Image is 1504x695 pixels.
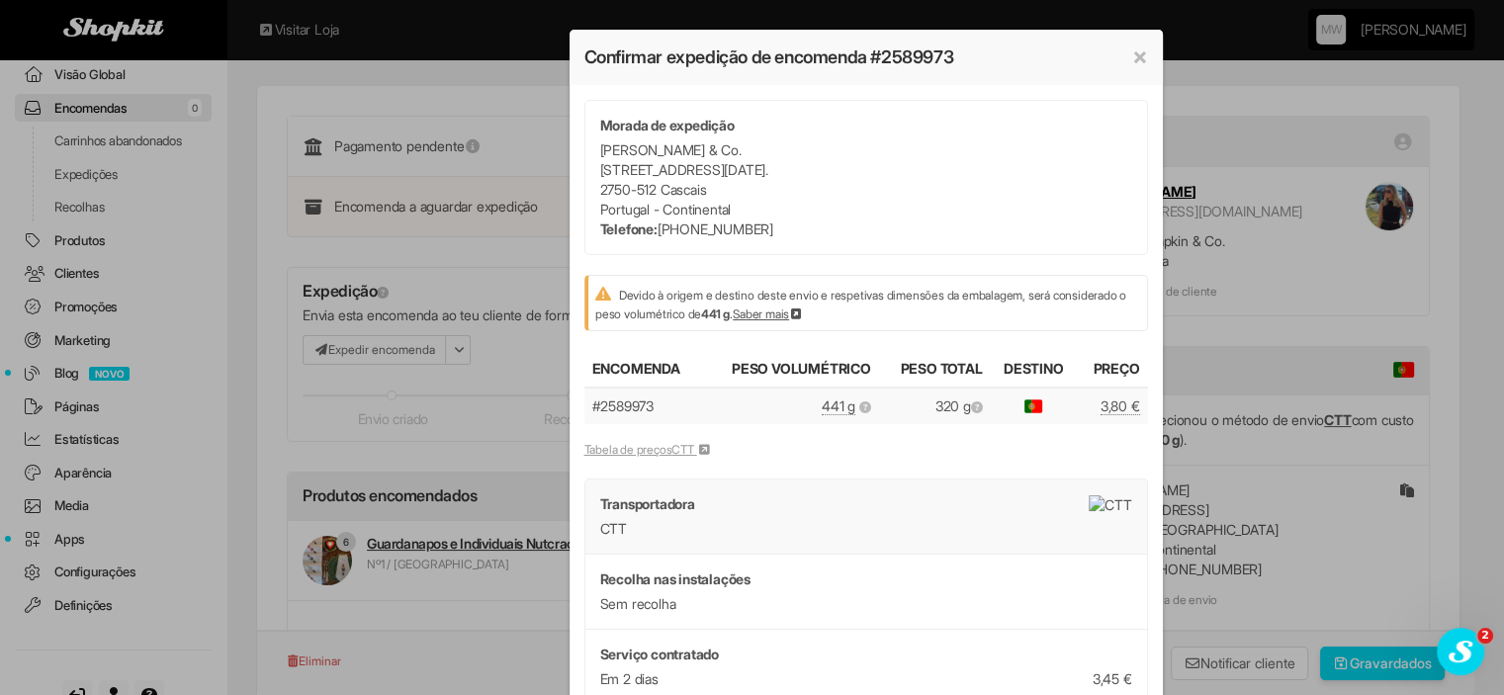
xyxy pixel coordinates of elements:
label: Transportadora [600,494,695,514]
li: Em 2 dias [600,669,1132,689]
img: CTT [1089,495,1131,515]
span: Calculado com base num factor de conversão de 6000 [859,400,871,413]
th: Encomenda [584,351,703,388]
label: Serviço contratado [600,645,719,664]
span: Peso dos produtos + Peso da embalagem [971,400,983,413]
div: [PERSON_NAME] & Co. [STREET_ADDRESS][DATE]. 2750-512 Cascais Portugal - Continental [PHONE_NUMBER] [600,140,1132,239]
th: Peso Volumétrico [702,351,879,388]
strong: Telefone: [600,220,658,237]
div: Sem recolha [600,594,1132,614]
span: Devido à origem e destino deste envio e respetivas dimensões da embalagem, será considerado o pes... [595,288,1126,321]
a: Tabela de preços [584,442,712,457]
abbr: Preços [1101,397,1140,415]
td: #2589973 [584,388,703,424]
span: Morada de envio [1024,399,1043,413]
span: 2 [1477,628,1493,644]
th: Destino [991,351,1077,388]
abbr: Dimensões [822,397,855,415]
span: CTT [600,520,627,537]
strong: 441 g [701,306,730,321]
h4: Confirmar expedição de encomenda #2589973 [584,44,1148,70]
th: Preço [1077,351,1148,388]
span: CTT [671,442,693,457]
label: Recolha nas instalações [600,569,751,589]
button: × [1132,44,1148,68]
span: 3,45 € [1093,669,1132,689]
iframe: Intercom live chat [1437,628,1484,675]
label: Morada de expedição [600,116,735,135]
span: 320 g [935,397,983,414]
a: Saber mais [733,306,804,321]
th: Peso Total [879,351,991,388]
